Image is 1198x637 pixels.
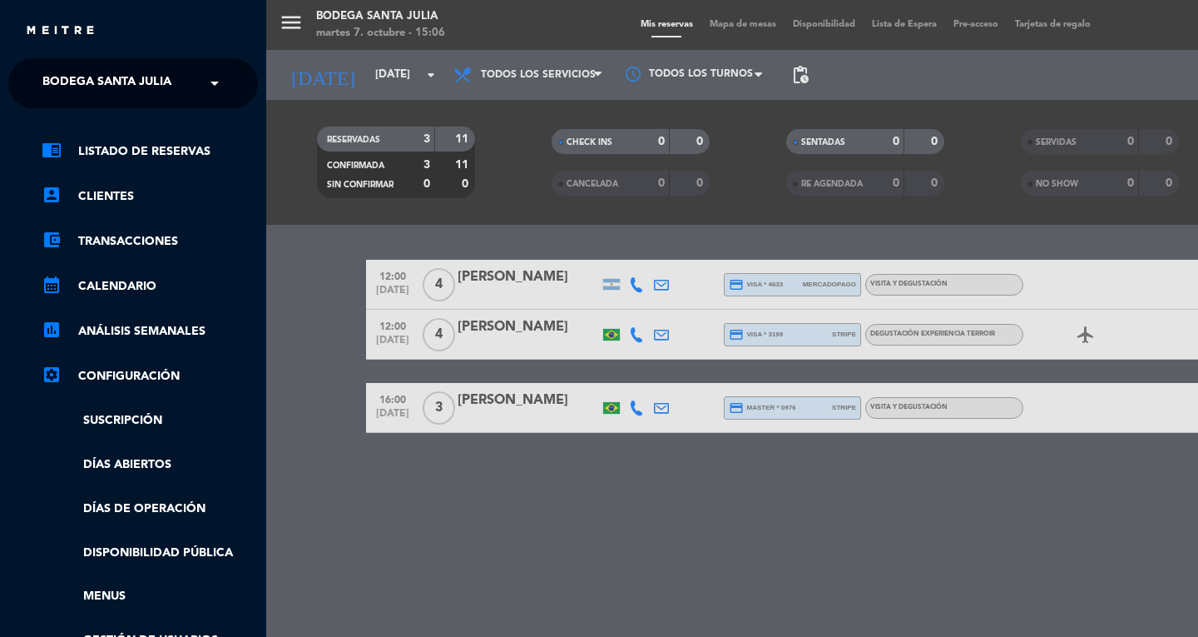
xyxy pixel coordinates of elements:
[42,411,258,430] a: Suscripción
[42,587,258,606] a: Menus
[42,187,258,207] a: account_boxClientes
[42,544,258,563] a: Disponibilidad pública
[42,455,258,475] a: Días abiertos
[42,66,171,101] span: Bodega Santa Julia
[42,276,258,296] a: calendar_monthCalendario
[42,321,258,341] a: assessmentANÁLISIS SEMANALES
[42,365,62,385] i: settings_applications
[42,140,62,160] i: chrome_reader_mode
[42,320,62,340] i: assessment
[42,230,62,250] i: account_balance_wallet
[42,500,258,519] a: Días de Operación
[42,231,258,251] a: account_balance_walletTransacciones
[42,366,258,386] a: Configuración
[42,275,62,295] i: calendar_month
[25,25,96,37] img: MEITRE
[42,142,258,162] a: chrome_reader_modeListado de Reservas
[42,185,62,205] i: account_box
